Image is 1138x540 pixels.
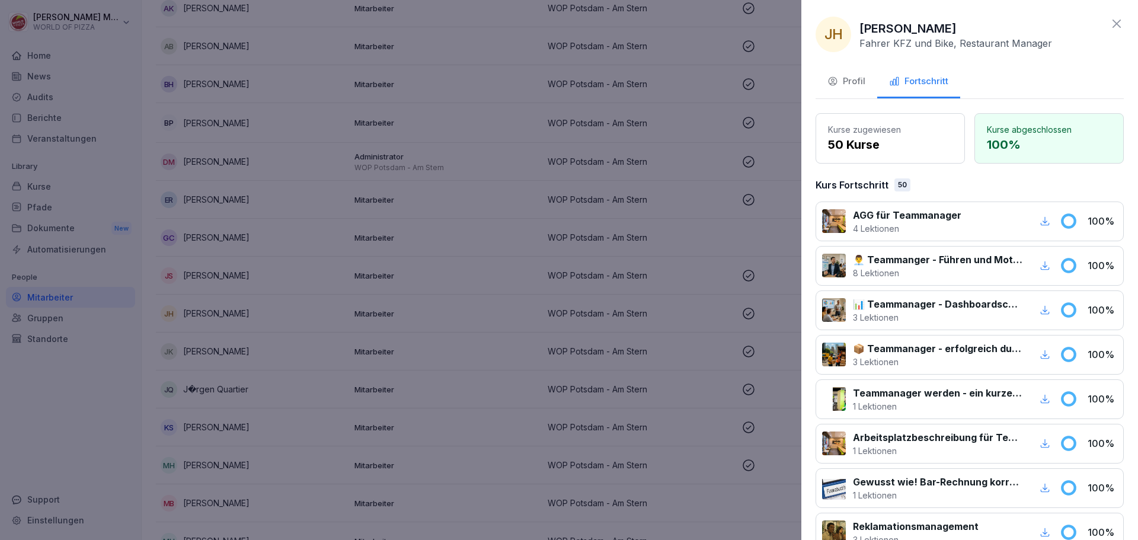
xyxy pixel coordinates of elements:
[987,123,1111,136] p: Kurse abgeschlossen
[853,267,1023,279] p: 8 Lektionen
[853,519,979,533] p: Reklamationsmanagement
[853,489,1023,501] p: 1 Lektionen
[859,20,957,37] p: [PERSON_NAME]
[1088,214,1117,228] p: 100 %
[853,222,961,235] p: 4 Lektionen
[1088,392,1117,406] p: 100 %
[853,341,1023,356] p: 📦 Teammanager - erfolgreich durch den Tag
[1088,303,1117,317] p: 100 %
[987,136,1111,154] p: 100 %
[1088,436,1117,450] p: 100 %
[828,123,952,136] p: Kurse zugewiesen
[1088,347,1117,362] p: 100 %
[853,253,1023,267] p: 👨‍💼 Teammanger - Führen und Motivation von Mitarbeitern
[853,445,1023,457] p: 1 Lektionen
[1088,525,1117,539] p: 100 %
[894,178,910,191] div: 50
[853,208,961,222] p: AGG für Teammanager
[853,475,1023,489] p: Gewusst wie! Bar-Rechnung korrekt in der Kasse verbuchen.
[1088,481,1117,495] p: 100 %
[827,75,865,88] div: Profil
[853,400,1023,413] p: 1 Lektionen
[859,37,1052,49] p: Fahrer KFZ und Bike, Restaurant Manager
[853,430,1023,445] p: Arbeitsplatzbeschreibung für Teammanager
[889,75,948,88] div: Fortschritt
[853,311,1023,324] p: 3 Lektionen
[877,66,960,98] button: Fortschritt
[853,386,1023,400] p: Teammanager werden - ein kurzer Überblick
[853,356,1023,368] p: 3 Lektionen
[816,178,888,192] p: Kurs Fortschritt
[828,136,952,154] p: 50 Kurse
[816,17,851,52] div: JH
[853,297,1023,311] p: 📊 Teammanager - Dashboardschulung
[816,66,877,98] button: Profil
[1088,258,1117,273] p: 100 %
